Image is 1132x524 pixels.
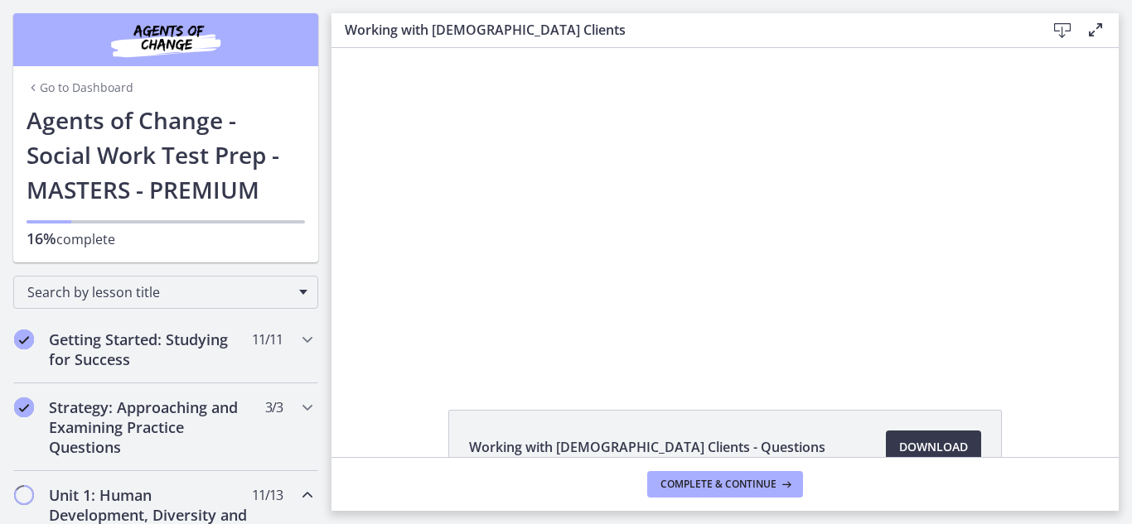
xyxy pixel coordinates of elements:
[469,437,825,457] span: Working with [DEMOGRAPHIC_DATA] Clients - Questions
[27,283,291,301] span: Search by lesson title
[265,397,283,417] span: 3 / 3
[899,437,968,457] span: Download
[27,228,305,249] p: complete
[14,397,34,417] i: Completed
[252,329,283,349] span: 11 / 11
[886,430,981,464] a: Download
[49,329,251,369] h2: Getting Started: Studying for Success
[13,276,318,309] div: Search by lesson title
[331,48,1119,372] iframe: Video Lesson
[345,20,1019,40] h3: Working with [DEMOGRAPHIC_DATA] Clients
[66,20,265,60] img: Agents of Change Social Work Test Prep
[647,471,803,498] button: Complete & continue
[27,228,56,248] span: 16%
[27,103,305,207] h1: Agents of Change - Social Work Test Prep - MASTERS - PREMIUM
[49,397,251,457] h2: Strategy: Approaching and Examining Practice Questions
[27,79,133,96] a: Go to Dashboard
[660,478,776,491] span: Complete & continue
[252,485,283,505] span: 11 / 13
[14,329,34,349] i: Completed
